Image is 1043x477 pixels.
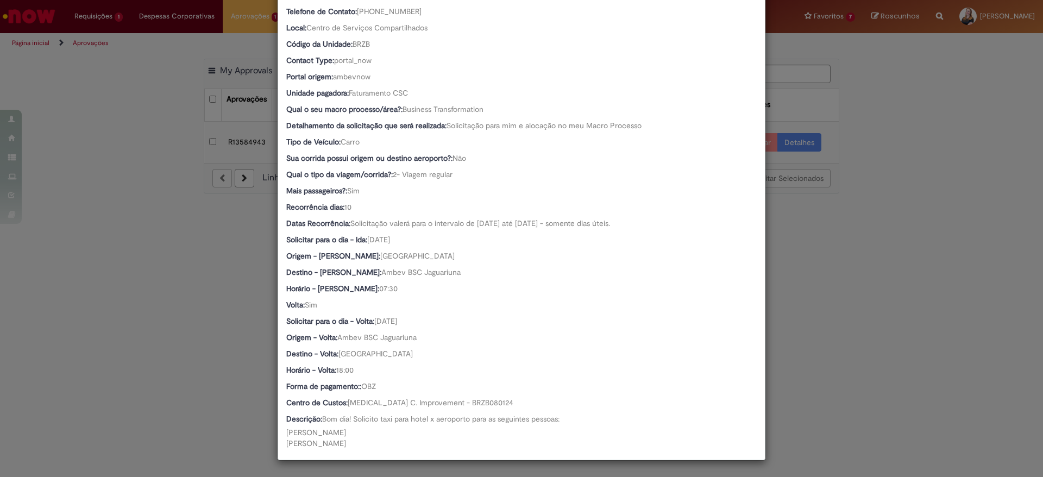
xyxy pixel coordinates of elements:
b: Qual o tipo da viagem/corrida?: [286,170,393,179]
span: Solicitação para mim e alocação no meu Macro Processo [447,121,642,130]
b: Telefone de Contato: [286,7,357,16]
b: Mais passageiros?: [286,186,347,196]
b: Destino - [PERSON_NAME]: [286,267,381,277]
b: Recorrência dias: [286,202,344,212]
span: [PHONE_NUMBER] [357,7,422,16]
span: Não [453,153,466,163]
b: Centro de Custos: [286,398,348,407]
span: portal_now [334,55,372,65]
span: 2- Viagem regular [393,170,453,179]
b: Portal origem: [286,72,333,81]
span: Centro de Serviços Compartilhados [306,23,428,33]
span: Ambev BSC Jaguariuna [337,332,417,342]
b: Detalhamento da solicitação que será realizada: [286,121,447,130]
span: Sim [305,300,317,310]
span: Bom dia! Solicito taxi para hotel x aeroporto para as seguintes pessoas: [PERSON_NAME] [PERSON_NAME] [286,414,560,448]
span: [GEOGRAPHIC_DATA] [338,349,413,359]
span: Solicitação valerá para o intervalo de [DATE] até [DATE] - somente dias úteis. [350,218,610,228]
b: Unidade pagadora: [286,88,349,98]
span: [DATE] [374,316,397,326]
b: Destino - Volta: [286,349,338,359]
b: Local: [286,23,306,33]
b: Forma de pagamento:: [286,381,361,391]
span: 18:00 [336,365,354,375]
b: Sua corrida possui origem ou destino aeroporto?: [286,153,453,163]
span: BRZB [353,39,370,49]
b: Horário - Volta: [286,365,336,375]
b: Volta: [286,300,305,310]
span: Faturamento CSC [349,88,408,98]
b: Tipo de Veículo: [286,137,341,147]
b: Datas Recorrência: [286,218,350,228]
span: OBZ [361,381,376,391]
b: Solicitar para o dia - Ida: [286,235,367,244]
span: [DATE] [367,235,390,244]
span: [MEDICAL_DATA] C. Improvement - BRZB080124 [348,398,513,407]
span: Sim [347,186,360,196]
span: 07:30 [379,284,398,293]
b: Origem - [PERSON_NAME]: [286,251,380,261]
span: Business Transformation [403,104,483,114]
span: ambevnow [333,72,370,81]
span: Ambev BSC Jaguariuna [381,267,461,277]
b: Contact Type: [286,55,334,65]
b: Solicitar para o dia - Volta: [286,316,374,326]
span: [GEOGRAPHIC_DATA] [380,251,455,261]
b: Descrição: [286,414,322,424]
span: 10 [344,202,351,212]
b: Horário - [PERSON_NAME]: [286,284,379,293]
b: Código da Unidade: [286,39,353,49]
span: Carro [341,137,360,147]
b: Qual o seu macro processo/área?: [286,104,403,114]
b: Origem - Volta: [286,332,337,342]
